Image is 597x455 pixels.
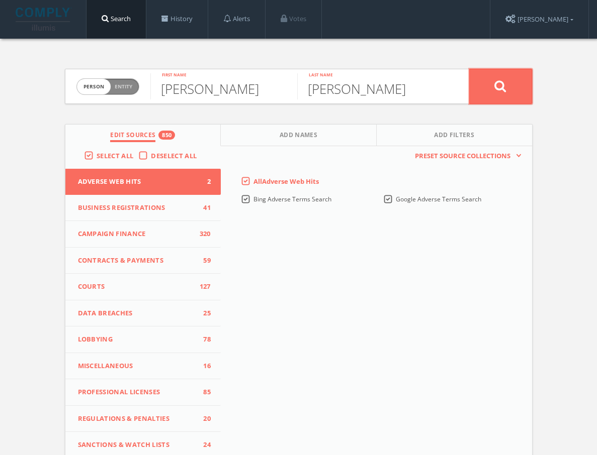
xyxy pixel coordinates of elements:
span: Miscellaneous [78,361,196,371]
span: Preset Source Collections [410,151,516,161]
span: Google Adverse Terms Search [396,195,481,203]
button: Business Registrations41 [65,195,221,221]
span: 41 [196,203,211,213]
span: 127 [196,282,211,292]
button: Preset Source Collections [410,151,522,161]
button: Lobbying78 [65,326,221,353]
span: Edit Sources [110,131,155,142]
span: person [77,79,111,94]
span: Deselect All [151,151,197,160]
span: 2 [196,177,211,187]
button: Add Names [221,125,377,146]
span: Adverse Web Hits [78,177,196,187]
span: Bing Adverse Terms Search [253,195,331,203]
span: Add Filters [434,131,474,142]
span: 24 [196,440,211,450]
button: Courts127 [65,274,221,300]
button: Data Breaches25 [65,300,221,327]
span: Data Breaches [78,308,196,318]
button: Miscellaneous16 [65,353,221,380]
button: Campaign Finance320 [65,221,221,248]
span: 59 [196,256,211,266]
span: Business Registrations [78,203,196,213]
span: Select All [97,151,133,160]
span: Courts [78,282,196,292]
span: 16 [196,361,211,371]
button: Edit Sources850 [65,125,221,146]
span: 78 [196,334,211,345]
button: Regulations & Penalties20 [65,406,221,432]
button: Adverse Web Hits2 [65,169,221,195]
span: 320 [196,229,211,239]
span: All Adverse Web Hits [253,177,319,186]
button: Professional Licenses85 [65,379,221,406]
span: Sanctions & Watch Lists [78,440,196,450]
span: Regulations & Penalties [78,414,196,424]
span: Add Names [280,131,317,142]
span: 25 [196,308,211,318]
span: 85 [196,387,211,397]
span: Lobbying [78,334,196,345]
span: 20 [196,414,211,424]
div: 850 [158,131,175,140]
span: Campaign Finance [78,229,196,239]
button: Add Filters [377,125,532,146]
span: Contracts & Payments [78,256,196,266]
span: Professional Licenses [78,387,196,397]
span: Entity [115,83,132,90]
button: Contracts & Payments59 [65,248,221,274]
img: illumis [16,8,72,31]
